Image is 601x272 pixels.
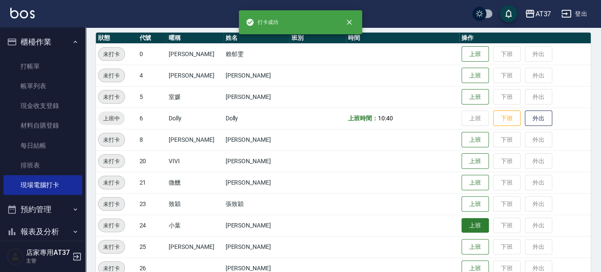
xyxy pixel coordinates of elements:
[223,86,289,108] td: [PERSON_NAME]
[3,221,82,243] button: 報表及分析
[98,71,125,80] span: 未打卡
[98,114,125,123] span: 上班中
[26,248,70,257] h5: 店家專用AT37
[3,116,82,135] a: 材料自購登錄
[98,93,125,102] span: 未打卡
[98,242,125,251] span: 未打卡
[10,8,35,18] img: Logo
[461,68,489,84] button: 上班
[289,33,346,44] th: 班別
[26,257,70,265] p: 主管
[3,175,82,195] a: 現場電腦打卡
[246,18,278,27] span: 打卡成功
[137,129,167,150] td: 8
[167,86,223,108] td: 室媛
[459,33,591,44] th: 操作
[223,172,289,193] td: [PERSON_NAME]
[461,132,489,148] button: 上班
[137,150,167,172] td: 20
[137,65,167,86] td: 4
[346,33,459,44] th: 時間
[525,111,552,126] button: 外出
[167,43,223,65] td: [PERSON_NAME]
[340,13,359,32] button: close
[137,86,167,108] td: 5
[167,108,223,129] td: Dolly
[461,218,489,233] button: 上班
[96,33,137,44] th: 狀態
[167,33,223,44] th: 暱稱
[98,200,125,209] span: 未打卡
[137,236,167,257] td: 25
[98,50,125,59] span: 未打卡
[378,115,393,122] span: 10:40
[167,129,223,150] td: [PERSON_NAME]
[137,193,167,215] td: 23
[3,136,82,155] a: 每日結帳
[223,33,289,44] th: 姓名
[3,76,82,96] a: 帳單列表
[500,5,517,22] button: save
[137,215,167,236] td: 24
[7,248,24,265] img: Person
[348,115,378,122] b: 上班時間：
[461,239,489,255] button: 上班
[167,193,223,215] td: 致穎
[535,9,551,19] div: AT37
[98,157,125,166] span: 未打卡
[167,236,223,257] td: [PERSON_NAME]
[137,33,167,44] th: 代號
[461,46,489,62] button: 上班
[167,215,223,236] td: 小葉
[223,215,289,236] td: [PERSON_NAME]
[167,150,223,172] td: VIVI
[137,108,167,129] td: 6
[137,172,167,193] td: 21
[223,108,289,129] td: Dolly
[137,43,167,65] td: 0
[223,65,289,86] td: [PERSON_NAME]
[3,31,82,53] button: 櫃檯作業
[3,57,82,76] a: 打帳單
[98,135,125,144] span: 未打卡
[3,96,82,116] a: 現金收支登錄
[461,153,489,169] button: 上班
[223,236,289,257] td: [PERSON_NAME]
[521,5,554,23] button: AT37
[461,89,489,105] button: 上班
[461,196,489,212] button: 上班
[3,198,82,221] button: 預約管理
[223,150,289,172] td: [PERSON_NAME]
[98,178,125,187] span: 未打卡
[461,175,489,191] button: 上班
[98,221,125,230] span: 未打卡
[223,129,289,150] td: [PERSON_NAME]
[167,172,223,193] td: 微醺
[167,65,223,86] td: [PERSON_NAME]
[223,43,289,65] td: 賴郁雯
[558,6,591,22] button: 登出
[493,111,521,126] button: 下班
[223,193,289,215] td: 張致穎
[3,155,82,175] a: 排班表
